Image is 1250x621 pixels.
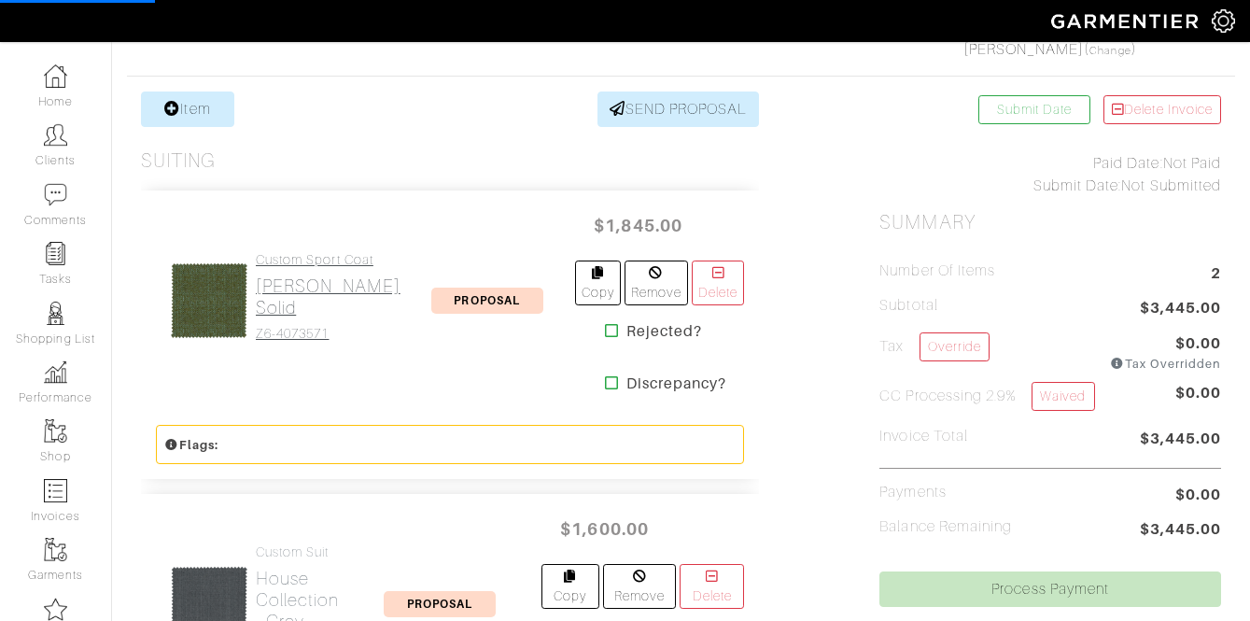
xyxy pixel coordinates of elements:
[879,382,1094,411] h5: CC Processing 2.9%
[256,326,400,342] h4: Z6-4073571
[1033,177,1122,194] span: Submit Date:
[44,64,67,88] img: dashboard-icon-dbcd8f5a0b271acd01030246c82b418ddd0df26cd7fceb0bd07c9910d44c42f6.png
[170,261,248,340] img: 5bVUapBwjAPu9DGqwvAv7Mgx
[879,428,968,445] h5: Invoice Total
[625,261,688,305] a: Remove
[384,591,496,617] span: PROPOSAL
[575,261,621,305] a: Copy
[1140,518,1221,543] span: $3,445.00
[583,205,695,246] span: $1,845.00
[1175,484,1221,506] span: $0.00
[141,92,234,127] a: Item
[549,509,661,549] span: $1,600.00
[879,518,1012,536] h5: Balance Remaining
[431,291,543,308] a: PROPOSAL
[44,183,67,206] img: comment-icon-a0a6a9ef722e966f86d9cbdc48e553b5cf19dbc54f86b18d962a5391bc8f6eb6.png
[256,275,400,318] h2: [PERSON_NAME] Solid
[879,152,1221,197] div: Not Paid Not Submitted
[692,261,744,305] a: Delete
[1175,332,1221,355] span: $0.00
[680,564,744,609] a: Delete
[541,564,600,609] a: Copy
[597,92,760,127] a: SEND PROPOSAL
[384,595,496,612] a: PROPOSAL
[626,320,702,343] strong: Rejected?
[626,373,727,395] strong: Discrepancy?
[431,288,543,314] span: PROPOSAL
[44,419,67,443] img: garments-icon-b7da505a4dc4fd61783c78ac3ca0ef83fa9d6f193b1c9dc38574b1d14d53ca28.png
[44,479,67,502] img: orders-icon-0abe47150d42831381b5fb84f609e132dff9fe21cb692f30cb5eec754e2cba89.png
[141,149,216,173] h3: Suiting
[879,572,1221,607] a: Process Payment
[978,95,1090,124] a: Submit Date
[256,252,400,268] h4: Custom Sport Coat
[44,302,67,325] img: stylists-icon-eb353228a002819b7ec25b43dbf5f0378dd9e0616d9560372ff212230b889e62.png
[879,332,990,365] h5: Tax
[879,297,937,315] h5: Subtotal
[1140,428,1221,453] span: $3,445.00
[1093,155,1163,172] span: Paid Date:
[1140,297,1221,322] span: $3,445.00
[603,564,676,609] a: Remove
[256,544,340,560] h4: Custom Suit
[963,41,1085,58] a: [PERSON_NAME]
[44,242,67,265] img: reminder-icon-8004d30b9f0a5d33ae49ab947aed9ed385cf756f9e5892f1edd6e32f2345188e.png
[1089,45,1131,56] a: Change
[1042,5,1212,37] img: garmentier-logo-header-white-b43fb05a5012e4ada735d5af1a66efaba907eab6374d6393d1fbf88cb4ef424d.png
[879,262,995,280] h5: Number of Items
[1110,355,1221,373] div: Tax Overridden
[1212,9,1235,33] img: gear-icon-white-bd11855cb880d31180b6d7d6211b90ccbf57a29d726f0c71d8c61bd08dd39cc2.png
[879,211,1221,234] h2: Summary
[1103,95,1221,124] a: Delete Invoice
[44,538,67,561] img: garments-icon-b7da505a4dc4fd61783c78ac3ca0ef83fa9d6f193b1c9dc38574b1d14d53ca28.png
[44,123,67,147] img: clients-icon-6bae9207a08558b7cb47a8932f037763ab4055f8c8b6bfacd5dc20c3e0201464.png
[44,598,67,621] img: companies-icon-14a0f246c7e91f24465de634b560f0151b0cc5c9ce11af5fac52e6d7d6371812.png
[1032,382,1094,411] a: Waived
[164,438,218,452] small: Flags:
[256,252,400,342] a: Custom Sport Coat [PERSON_NAME] Solid Z6-4073571
[879,484,946,501] h5: Payments
[1175,382,1221,418] span: $0.00
[44,360,67,384] img: graph-8b7af3c665d003b59727f371ae50e7771705bf0c487971e6e97d053d13c5068d.png
[920,332,990,361] a: Override
[1211,262,1221,288] span: 2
